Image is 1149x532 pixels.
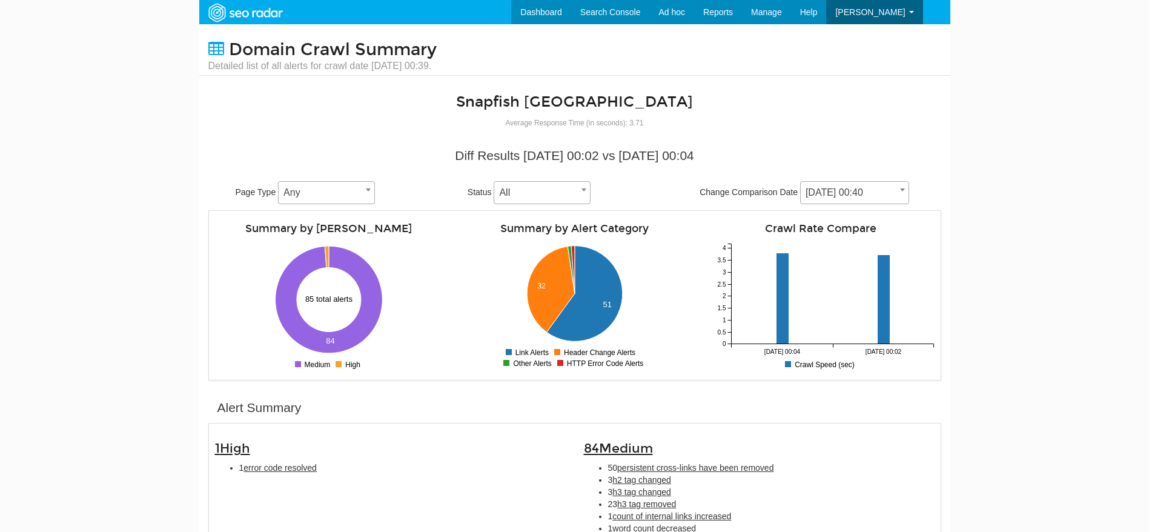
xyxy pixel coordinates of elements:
[608,510,935,522] li: 1
[305,294,353,304] text: 85 total alerts
[764,348,800,355] tspan: [DATE] 00:04
[599,441,653,456] span: Medium
[494,184,590,201] span: All
[722,317,726,324] tspan: 1
[608,474,935,486] li: 3
[722,245,726,251] tspan: 4
[220,441,250,456] span: High
[800,181,909,204] span: 10/08/2025 00:40
[229,39,437,60] span: Domain Crawl Summary
[612,487,671,497] span: h3 tag changed
[717,305,726,311] tspan: 1.5
[717,329,726,336] tspan: 0.5
[494,181,591,204] span: All
[722,269,726,276] tspan: 3
[215,441,250,456] span: 1
[800,7,818,17] span: Help
[243,463,317,473] span: error code resolved
[722,341,726,347] tspan: 0
[865,348,901,355] tspan: [DATE] 00:02
[612,511,731,521] span: count of internal links increased
[204,2,287,24] img: SEORadar
[722,293,726,299] tspan: 2
[801,184,909,201] span: 10/08/2025 00:40
[1071,496,1137,526] iframe: Opens a widget where you can find more information
[217,147,932,165] div: Diff Results [DATE] 00:02 vs [DATE] 00:04
[461,223,689,234] h4: Summary by Alert Category
[751,7,782,17] span: Manage
[239,462,566,474] li: 1
[580,7,641,17] span: Search Console
[617,463,773,473] span: persistent cross-links have been removed
[658,7,685,17] span: Ad hoc
[835,7,905,17] span: [PERSON_NAME]
[456,93,693,111] a: Snapfish [GEOGRAPHIC_DATA]
[612,475,671,485] span: h2 tag changed
[608,486,935,498] li: 3
[278,181,375,204] span: Any
[703,7,733,17] span: Reports
[717,257,726,264] tspan: 3.5
[208,59,437,73] small: Detailed list of all alerts for crawl date [DATE] 00:39.
[468,187,492,197] span: Status
[608,498,935,510] li: 23
[707,223,935,234] h4: Crawl Rate Compare
[700,187,798,197] span: Change Comparison Date
[279,184,374,201] span: Any
[608,462,935,474] li: 50
[584,441,653,456] span: 84
[717,281,726,288] tspan: 2.5
[617,499,676,509] span: h3 tag removed
[506,119,644,127] small: Average Response Time (in seconds): 3.71
[236,187,276,197] span: Page Type
[215,223,443,234] h4: Summary by [PERSON_NAME]
[217,399,302,417] div: Alert Summary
